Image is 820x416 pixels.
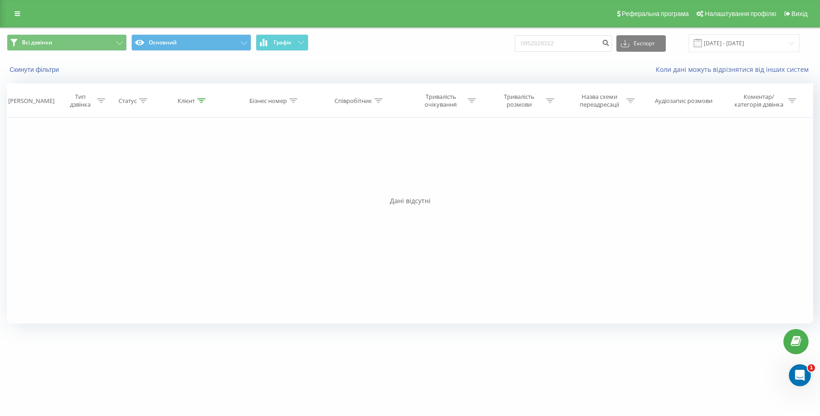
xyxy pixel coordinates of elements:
span: Налаштування профілю [705,10,776,17]
div: Аудіозапис розмови [655,97,712,105]
span: Реферальна програма [622,10,689,17]
span: Вихід [792,10,808,17]
button: Скинути фільтри [7,65,64,74]
div: Тривалість розмови [495,93,544,108]
div: Тривалість очікування [416,93,465,108]
span: Графік [274,39,291,46]
div: Бізнес номер [249,97,287,105]
iframe: Intercom live chat [789,364,811,386]
div: Дані відсутні [7,196,813,205]
div: Тип дзвінка [65,93,95,108]
input: Пошук за номером [515,35,612,52]
button: Графік [256,34,308,51]
button: Всі дзвінки [7,34,127,51]
a: Коли дані можуть відрізнятися вiд інших систем [656,65,813,74]
div: Співробітник [334,97,372,105]
span: 1 [808,364,815,372]
div: Коментар/категорія дзвінка [732,93,786,108]
div: Назва схеми переадресації [575,93,624,108]
span: Всі дзвінки [22,39,52,46]
div: Клієнт [178,97,195,105]
button: Основний [131,34,251,51]
button: Експорт [616,35,666,52]
div: [PERSON_NAME] [8,97,54,105]
div: Статус [119,97,137,105]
